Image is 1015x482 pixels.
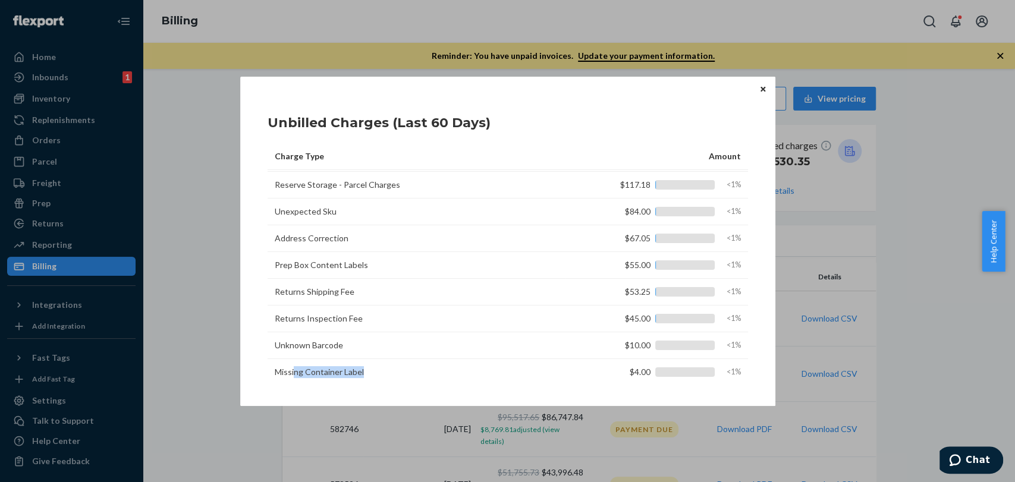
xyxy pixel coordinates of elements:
div: $45.00 [584,313,741,325]
span: Chat [26,8,51,19]
span: <1% [719,206,741,217]
td: Missing Container Label [268,359,565,386]
td: Address Correction [268,225,565,252]
span: <1% [719,313,741,324]
button: Close [757,83,769,96]
div: $55.00 [584,259,741,271]
td: Reserve Storage - Parcel Charges [268,172,565,199]
span: <1% [719,286,741,297]
div: $10.00 [584,339,741,351]
span: <1% [719,260,741,270]
td: Returns Shipping Fee [268,279,565,305]
span: <1% [719,367,741,377]
h1: Unbilled Charges (Last 60 Days) [268,114,491,133]
td: Unexpected Sku [268,199,565,225]
div: $67.05 [584,232,741,244]
td: Returns Inspection Fee [268,305,565,332]
div: $84.00 [584,206,741,218]
span: <1% [719,179,741,190]
div: $117.18 [584,179,741,191]
th: Charge Type [268,143,565,170]
td: Prep Box Content Labels [268,252,565,279]
div: $4.00 [584,366,741,378]
div: $53.25 [584,286,741,298]
th: Amount [565,143,748,170]
td: Unknown Barcode [268,332,565,359]
span: <1% [719,233,741,244]
span: <1% [719,340,741,351]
